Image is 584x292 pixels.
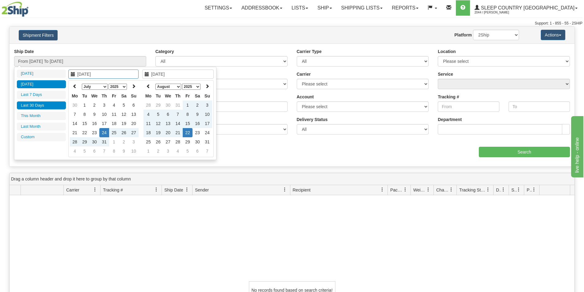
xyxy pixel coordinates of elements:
a: Tracking # filter column settings [151,184,162,195]
td: 29 [153,100,163,110]
td: 12 [119,110,129,119]
label: Carrier [297,71,311,77]
td: 6 [90,146,99,156]
td: 4 [173,146,183,156]
label: Tracking # [438,94,459,100]
td: 3 [202,100,212,110]
td: 20 [129,119,139,128]
td: 8 [183,110,193,119]
span: Charge [436,187,449,193]
th: Sa [119,91,129,100]
span: Shipment Issues [511,187,517,193]
td: 31 [99,137,109,146]
td: 30 [70,100,80,110]
td: 5 [80,146,90,156]
td: 16 [193,119,202,128]
label: Location [438,48,456,55]
td: 19 [153,128,163,137]
a: Shipping lists [337,0,387,16]
td: 7 [99,146,109,156]
td: 25 [109,128,119,137]
td: 2 [119,137,129,146]
td: 26 [153,137,163,146]
span: Carrier [66,187,79,193]
th: Mo [70,91,80,100]
li: Last Month [17,123,66,131]
td: 30 [163,100,173,110]
li: [DATE] [17,80,66,89]
label: Category [155,48,174,55]
span: Sleep Country [GEOGRAPHIC_DATA] [479,5,574,10]
td: 4 [109,100,119,110]
td: 2 [193,100,202,110]
th: Su [129,91,139,100]
th: We [163,91,173,100]
a: Lists [287,0,313,16]
span: Recipient [293,187,311,193]
td: 7 [173,110,183,119]
td: 13 [163,119,173,128]
td: 29 [183,137,193,146]
td: 28 [173,137,183,146]
td: 4 [143,110,153,119]
button: Shipment Filters [19,30,58,40]
td: 1 [183,100,193,110]
div: live help - online [5,4,57,11]
td: 21 [173,128,183,137]
a: Sleep Country [GEOGRAPHIC_DATA] 2044 / [PERSON_NAME] [470,0,582,16]
td: 10 [129,146,139,156]
span: Tracking Status [459,187,486,193]
label: Platform [454,32,472,38]
a: Pickup Status filter column settings [529,184,539,195]
a: Carrier filter column settings [90,184,100,195]
li: Custom [17,133,66,141]
td: 29 [80,137,90,146]
td: 30 [193,137,202,146]
th: Mo [143,91,153,100]
td: 6 [129,100,139,110]
td: 27 [163,137,173,146]
span: Ship Date [164,187,183,193]
a: Ship Date filter column settings [182,184,192,195]
span: Weight [413,187,426,193]
a: Recipient filter column settings [377,184,387,195]
span: Packages [390,187,403,193]
td: 14 [70,119,80,128]
a: Ship [313,0,336,16]
a: Delivery Status filter column settings [498,184,509,195]
td: 26 [119,128,129,137]
td: 16 [90,119,99,128]
div: grid grouping header [10,173,574,185]
td: 8 [109,146,119,156]
td: 8 [80,110,90,119]
label: Delivery Status [297,116,328,123]
td: 27 [129,128,139,137]
label: Service [438,71,453,77]
td: 7 [202,146,212,156]
td: 30 [90,137,99,146]
td: 19 [119,119,129,128]
label: Carrier Type [297,48,322,55]
td: 22 [80,128,90,137]
input: Search [479,147,570,157]
td: 18 [143,128,153,137]
td: 7 [70,110,80,119]
td: 18 [109,119,119,128]
th: Th [99,91,109,100]
td: 25 [143,137,153,146]
td: 6 [193,146,202,156]
td: 17 [99,119,109,128]
td: 28 [70,137,80,146]
th: Su [202,91,212,100]
td: 9 [119,146,129,156]
th: Fr [183,91,193,100]
th: Th [173,91,183,100]
li: This Month [17,112,66,120]
td: 2 [90,100,99,110]
td: 5 [183,146,193,156]
td: 15 [183,119,193,128]
label: Ship Date [14,48,34,55]
td: 3 [99,100,109,110]
img: logo2044.jpg [2,2,29,17]
td: 5 [119,100,129,110]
